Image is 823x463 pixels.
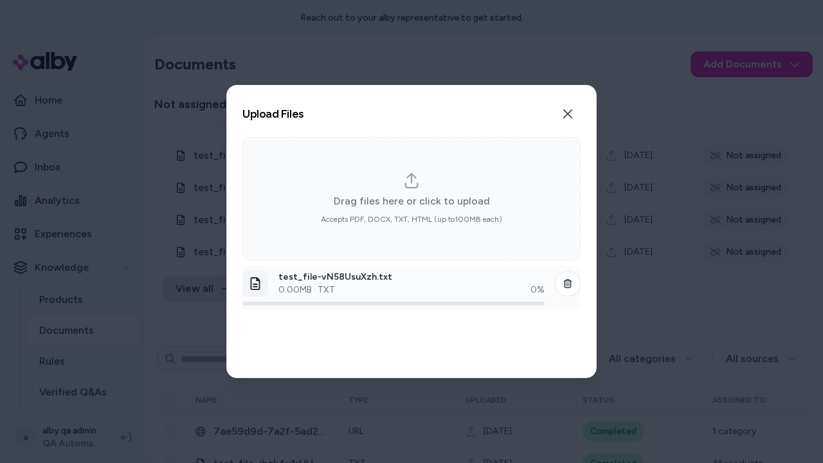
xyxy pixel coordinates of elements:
span: Drag files here or click to upload [334,194,490,209]
h2: Upload Files [242,108,304,120]
span: Accepts PDF, DOCX, TXT, HTML (up to 100 MB each) [321,214,502,224]
p: test_file-vN58UsuXzh.txt [278,271,545,284]
li: dropzone-file-list-item [242,266,581,311]
div: dropzone [242,137,581,260]
div: 0 % [530,284,545,296]
ol: dropzone-file-list [242,266,581,362]
p: 0.00 MB · TXT [278,284,335,296]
